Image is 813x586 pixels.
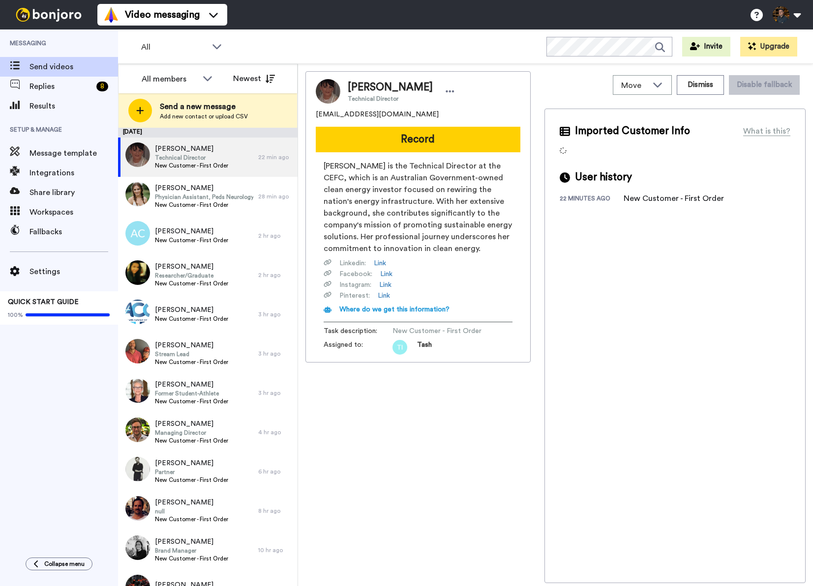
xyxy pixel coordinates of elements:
span: New Customer - First Order [155,236,228,244]
div: All members [142,73,198,85]
span: Technical Director [155,154,228,162]
span: Tash [417,340,432,355]
span: New Customer - First Order [155,397,228,405]
div: 4 hr ago [258,428,293,436]
span: Brand Manager [155,547,228,555]
button: Invite [682,37,730,56]
img: 35af2f8c-fe9b-4e19-a592-da3527361609.jpg [125,457,150,481]
img: e5fde51a-194a-45d4-a301-f52f1978656b.jpg [125,260,150,285]
a: Link [378,291,390,301]
span: Workspaces [30,206,118,218]
div: What is this? [743,125,790,137]
span: Collapse menu [44,560,85,568]
img: 3d5d0504-72ad-4bde-819b-1598322fe59f.jpg [125,535,150,560]
span: [PERSON_NAME] [155,262,228,272]
span: Replies [30,81,92,92]
button: Disable fallback [729,75,800,95]
span: [PERSON_NAME] [155,305,228,315]
img: 924a6b90-3442-4250-8b59-ba63a993d121.jpg [125,142,150,167]
span: New Customer - First Order [155,279,228,287]
span: Send videos [30,61,118,73]
span: Former Student-Athlete [155,390,228,397]
span: [PERSON_NAME] [155,458,228,468]
div: 6 hr ago [258,468,293,475]
span: Assigned to: [324,340,392,355]
span: Technical Director [348,95,433,103]
span: New Customer - First Order [155,515,228,523]
img: 2805e15d-0918-4af7-b4d8-b0ca5d9396e1.jpg [125,300,150,324]
div: New Customer - First Order [624,193,724,204]
span: Researcher/Graduate [155,272,228,279]
span: User history [575,170,632,185]
span: Share library [30,187,118,198]
img: ti.png [392,340,407,355]
span: Move [621,80,648,91]
img: Image of Myra Nolan [316,79,340,104]
span: Instagram : [339,280,371,290]
span: Settings [30,266,118,278]
span: [EMAIL_ADDRESS][DOMAIN_NAME] [316,110,439,119]
span: Integrations [30,167,118,179]
img: c5b53b5b-a536-407d-93aa-d762e28bbb9b.jpg [125,378,150,403]
span: Linkedin : [339,258,366,268]
a: Link [379,280,391,290]
div: 3 hr ago [258,350,293,358]
img: f8dd1ad2-a012-458b-bd66-243b11adc535.jpg [125,418,150,442]
span: Where do we get this information? [339,306,450,313]
img: bj-logo-header-white.svg [12,8,86,22]
span: New Customer - First Order [392,326,486,336]
div: 10 hr ago [258,546,293,554]
span: [PERSON_NAME] [155,183,253,193]
button: Newest [226,69,282,88]
div: 28 min ago [258,193,293,200]
span: 100% [8,311,23,319]
img: vm-color.svg [103,7,119,23]
span: [PERSON_NAME] [348,80,433,95]
span: [PERSON_NAME] [155,537,228,547]
span: New Customer - First Order [155,358,228,366]
span: [PERSON_NAME] [155,498,228,507]
span: All [141,41,207,53]
span: Facebook : [339,269,372,279]
img: ac.png [125,221,150,246]
span: New Customer - First Order [155,315,228,323]
span: [PERSON_NAME] [155,340,228,350]
button: Dismiss [677,75,724,95]
button: Record [316,127,520,152]
span: Physician Assistant, Peds Neurology [155,193,253,201]
span: [PERSON_NAME] [155,380,228,390]
span: New Customer - First Order [155,476,228,484]
span: [PERSON_NAME] [155,144,228,154]
span: [PERSON_NAME] [155,419,228,429]
span: Managing Director [155,429,228,437]
span: Video messaging [125,8,200,22]
span: Results [30,100,118,112]
button: Upgrade [740,37,797,56]
div: [DATE] [118,128,298,138]
span: Add new contact or upload CSV [160,112,248,120]
div: 3 hr ago [258,310,293,318]
div: 2 hr ago [258,232,293,240]
span: QUICK START GUIDE [8,299,79,306]
span: null [155,507,228,515]
span: New Customer - First Order [155,555,228,562]
div: 8 hr ago [258,507,293,515]
a: Link [374,258,386,268]
button: Collapse menu [26,558,92,570]
span: New Customer - First Order [155,437,228,445]
span: New Customer - First Order [155,201,253,209]
span: Send a new message [160,101,248,112]
span: Fallbacks [30,226,118,238]
span: Partner [155,468,228,476]
span: Pinterest : [339,291,370,301]
div: 3 hr ago [258,389,293,397]
span: [PERSON_NAME] [155,226,228,236]
span: New Customer - First Order [155,162,228,169]
div: 2 hr ago [258,271,293,279]
div: 22 min ago [258,153,293,161]
span: Stream Lead [155,350,228,358]
img: 7584e264-98c5-47c3-86c0-30284333442b.jpg [125,182,150,206]
img: f5c58414-d0d1-439e-82bd-d4874cc04133.jpg [125,496,150,521]
div: 22 minutes ago [560,195,624,204]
